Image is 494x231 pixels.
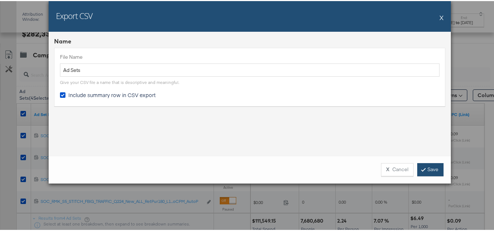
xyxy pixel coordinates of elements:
strong: X [386,165,389,172]
a: Save [417,162,444,175]
h2: Export CSV [56,9,93,20]
label: File Name [60,53,440,59]
button: X [440,9,444,24]
div: Name [54,36,445,45]
div: Give your CSV file a name that is descriptive and meaningful. [60,78,179,84]
span: Include summary row in CSV export [68,90,156,97]
button: XCancel [381,162,414,175]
